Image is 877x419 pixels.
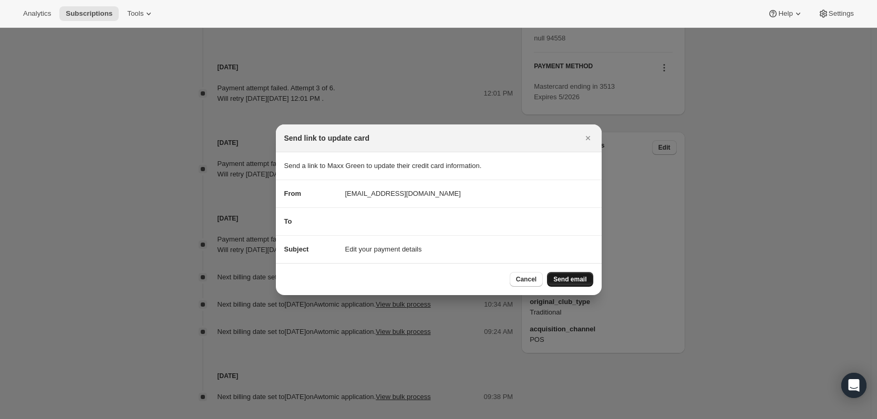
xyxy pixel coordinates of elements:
[127,9,143,18] span: Tools
[516,275,536,284] span: Cancel
[284,217,292,225] span: To
[829,9,854,18] span: Settings
[17,6,57,21] button: Analytics
[23,9,51,18] span: Analytics
[284,161,593,171] p: Send a link to Maxx Green to update their credit card information.
[284,190,302,197] span: From
[778,9,792,18] span: Help
[841,373,866,398] div: Open Intercom Messenger
[284,245,309,253] span: Subject
[66,9,112,18] span: Subscriptions
[761,6,809,21] button: Help
[59,6,119,21] button: Subscriptions
[121,6,160,21] button: Tools
[547,272,593,287] button: Send email
[581,131,595,145] button: Close
[812,6,860,21] button: Settings
[553,275,586,284] span: Send email
[284,133,370,143] h2: Send link to update card
[345,188,461,199] span: [EMAIL_ADDRESS][DOMAIN_NAME]
[345,244,422,255] span: Edit your payment details
[510,272,543,287] button: Cancel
